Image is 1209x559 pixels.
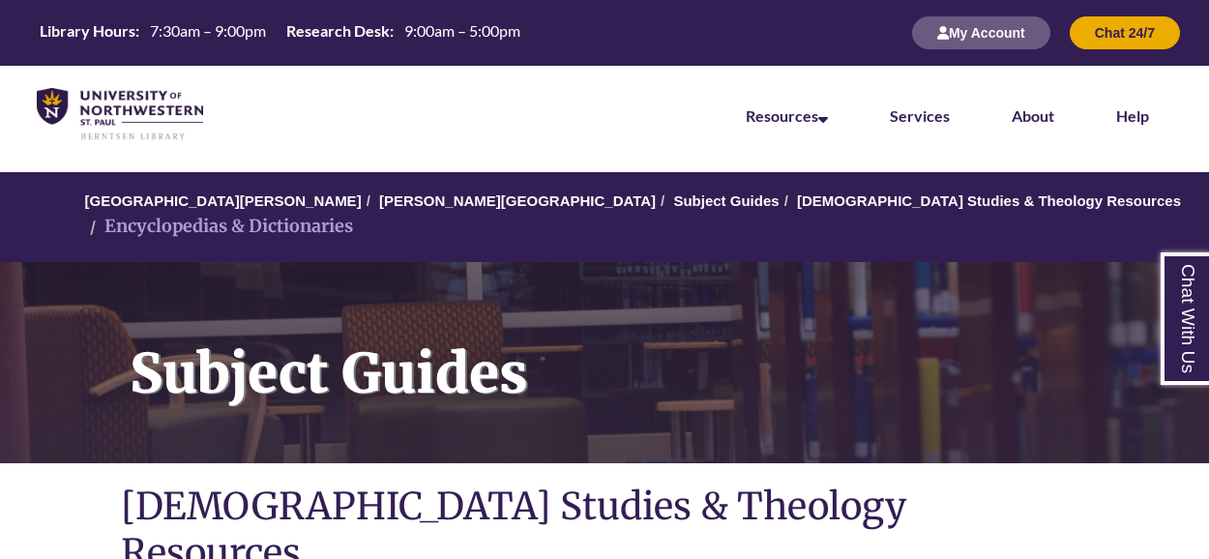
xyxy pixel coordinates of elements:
[912,24,1050,41] a: My Account
[150,21,266,40] span: 7:30am – 9:00pm
[797,192,1181,209] a: [DEMOGRAPHIC_DATA] Studies & Theology Resources
[85,213,353,241] li: Encyclopedias & Dictionaries
[746,106,828,125] a: Resources
[32,20,528,44] table: Hours Today
[1012,106,1054,125] a: About
[108,262,1209,438] h1: Subject Guides
[1132,235,1204,261] a: Back to Top
[404,21,520,40] span: 9:00am – 5:00pm
[1116,106,1149,125] a: Help
[673,192,779,209] a: Subject Guides
[32,20,528,46] a: Hours Today
[1070,24,1180,41] a: Chat 24/7
[890,106,950,125] a: Services
[279,20,397,42] th: Research Desk:
[37,88,203,140] img: UNWSP Library Logo
[32,20,142,42] th: Library Hours:
[85,192,362,209] a: [GEOGRAPHIC_DATA][PERSON_NAME]
[379,192,656,209] a: [PERSON_NAME][GEOGRAPHIC_DATA]
[1070,16,1180,49] button: Chat 24/7
[912,16,1050,49] button: My Account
